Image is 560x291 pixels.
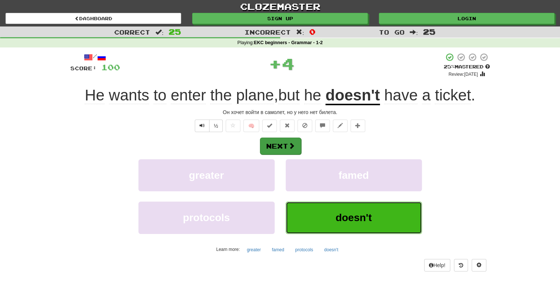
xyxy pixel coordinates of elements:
button: Ignore sentence (alt+i) [297,120,312,132]
span: 100 [101,63,120,72]
button: Set this sentence to 100% Mastered (alt+m) [262,120,277,132]
button: protocols [138,202,275,234]
span: to [154,86,166,104]
span: : [155,29,163,35]
strong: EKC beginners - Grammar - 1-2 [254,40,323,45]
span: doesn't [335,212,371,223]
span: 25 [169,27,181,36]
span: 25 [423,27,436,36]
button: Play sentence audio (ctl+space) [195,120,209,132]
button: Round history (alt+y) [454,259,468,272]
span: : [410,29,418,35]
span: 25 % [444,64,455,70]
button: Reset to 0% Mastered (alt+r) [280,120,295,132]
button: 🧠 [243,120,259,132]
u: doesn't [325,86,380,105]
span: , [85,86,325,104]
span: enter [171,86,206,104]
a: Sign up [192,13,368,24]
span: he [304,86,321,104]
span: but [278,86,300,104]
small: Review: [DATE] [448,72,478,77]
button: protocols [291,244,317,255]
button: doesn't [320,244,342,255]
button: greater [138,159,275,191]
span: famed [338,170,369,181]
div: Mastered [444,64,490,70]
span: plane [236,86,274,104]
button: greater [243,244,265,255]
span: ticket [435,86,471,104]
button: famed [268,244,288,255]
button: ½ [209,120,223,132]
a: Dashboard [6,13,181,24]
div: Text-to-speech controls [193,120,223,132]
small: Learn more: [216,247,240,252]
a: Login [379,13,554,24]
span: To go [379,28,405,36]
span: protocols [183,212,230,223]
button: Add to collection (alt+a) [351,120,365,132]
button: doesn't [286,202,422,234]
span: wants [109,86,149,104]
span: 0 [309,27,316,36]
span: Score: [70,65,97,71]
button: Edit sentence (alt+d) [333,120,348,132]
span: Incorrect [244,28,291,36]
span: the [210,86,232,104]
span: have [384,86,418,104]
span: greater [189,170,224,181]
span: : [296,29,304,35]
div: / [70,53,120,62]
button: Help! [424,259,450,272]
button: famed [286,159,422,191]
button: Next [260,138,301,155]
div: Он хочет войти в самолет, но у него нет билета. [70,109,490,116]
button: Discuss sentence (alt+u) [315,120,330,132]
span: + [269,53,282,75]
span: Correct [114,28,150,36]
span: a [422,86,430,104]
span: 4 [282,54,295,73]
span: . [380,86,475,104]
button: Favorite sentence (alt+f) [226,120,240,132]
span: He [85,86,105,104]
